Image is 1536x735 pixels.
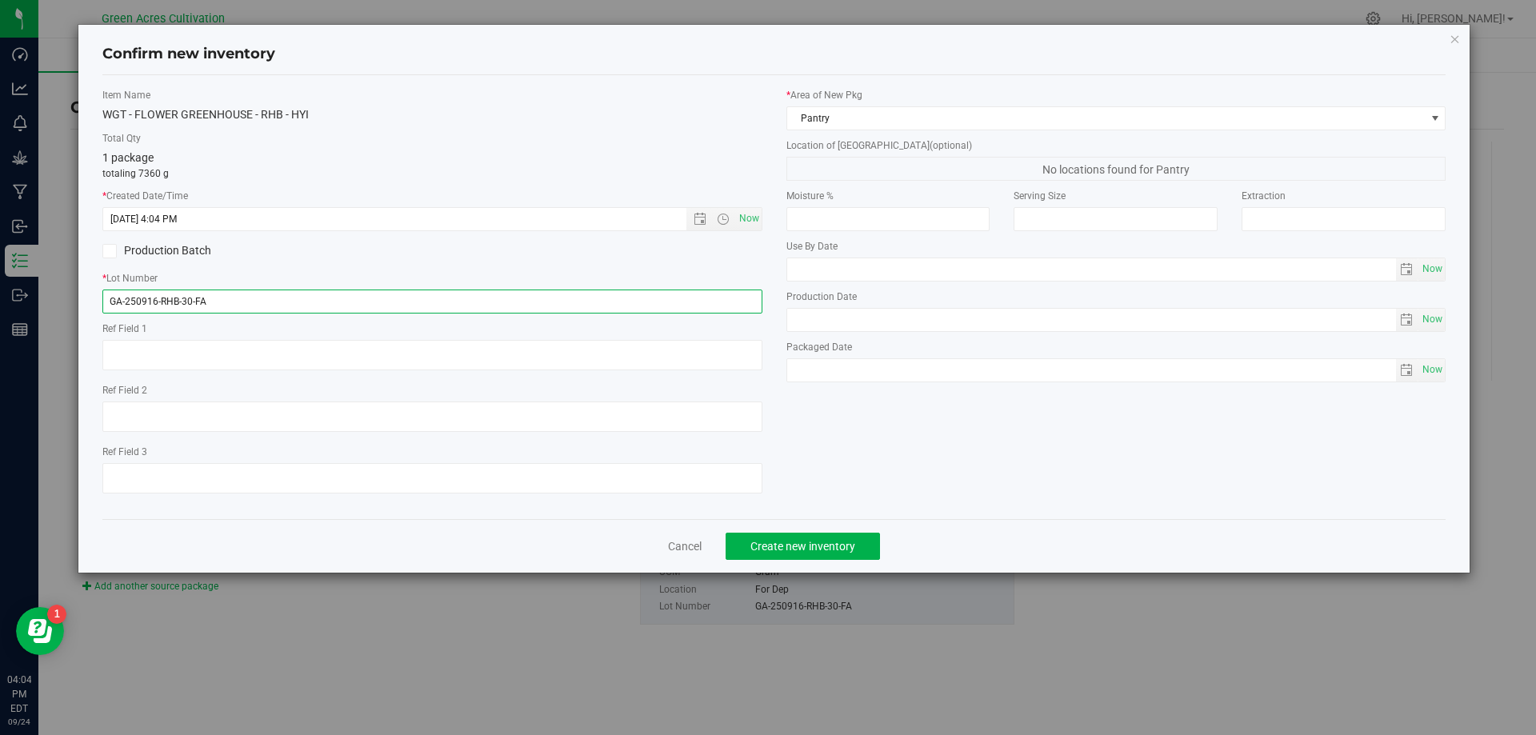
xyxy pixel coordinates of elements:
span: select [1418,359,1445,381]
span: Pantry [787,107,1426,130]
span: select [1396,258,1419,281]
label: Packaged Date [786,340,1446,354]
p: totaling 7360 g [102,166,762,181]
span: No locations found for Pantry [786,157,1446,181]
label: Extraction [1242,189,1446,203]
label: Serving Size [1014,189,1218,203]
label: Total Qty [102,131,762,146]
span: select [1396,359,1419,381]
label: Production Date [786,290,1446,304]
label: Lot Number [102,271,762,286]
span: Open the date view [686,213,714,226]
span: (optional) [930,140,972,151]
span: select [1396,309,1419,331]
iframe: Resource center [16,607,64,655]
label: Ref Field 3 [102,445,762,459]
iframe: Resource center unread badge [47,605,66,624]
button: Create new inventory [726,533,880,560]
span: select [1418,309,1445,331]
span: Create new inventory [750,540,855,553]
label: Created Date/Time [102,189,762,203]
span: 1 package [102,151,154,164]
label: Moisture % [786,189,990,203]
label: Ref Field 2 [102,383,762,397]
label: Use By Date [786,239,1446,254]
a: Cancel [668,538,702,554]
span: Set Current date [735,207,762,230]
label: Location of [GEOGRAPHIC_DATA] [786,138,1446,153]
span: Set Current date [1419,258,1446,281]
span: Set Current date [1419,358,1446,381]
span: select [1418,258,1445,281]
span: Open the time view [710,213,737,226]
div: WGT - FLOWER GREENHOUSE - RHB - HYI [102,106,762,123]
h4: Confirm new inventory [102,44,275,65]
label: Production Batch [102,242,420,259]
span: Set Current date [1419,308,1446,331]
label: Item Name [102,88,762,102]
label: Ref Field 1 [102,322,762,336]
label: Area of New Pkg [786,88,1446,102]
